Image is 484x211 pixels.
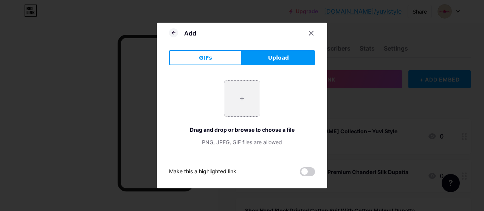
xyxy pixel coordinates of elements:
[184,29,196,38] div: Add
[268,54,289,62] span: Upload
[199,54,212,62] span: GIFs
[169,138,315,146] div: PNG, JPEG, GIF files are allowed
[169,50,242,65] button: GIFs
[169,126,315,134] div: Drag and drop or browse to choose a file
[242,50,315,65] button: Upload
[169,167,236,176] div: Make this a highlighted link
